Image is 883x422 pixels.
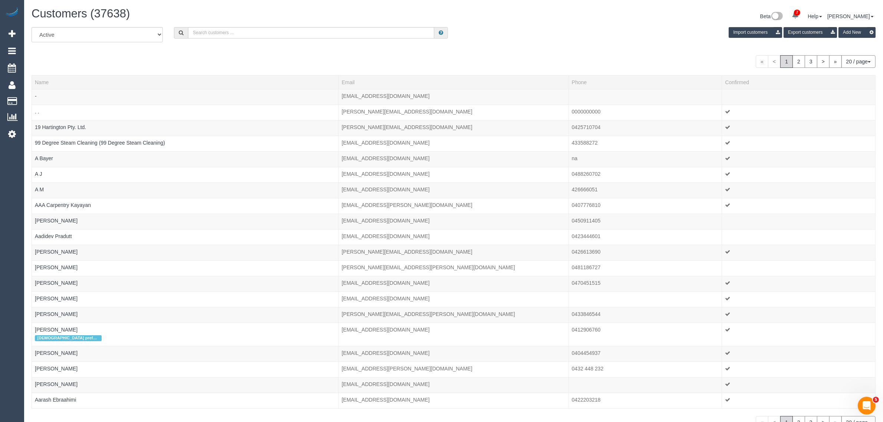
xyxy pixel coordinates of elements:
td: Phone [569,182,722,198]
td: Email [339,291,569,307]
div: Tags [35,333,335,343]
td: Confirmed [722,307,876,323]
td: Email [339,120,569,136]
td: Email [339,136,569,151]
td: Email [339,276,569,291]
td: Phone [569,291,722,307]
div: Tags [35,388,335,390]
td: Confirmed [722,136,876,151]
td: Name [32,260,339,276]
td: Name [32,362,339,377]
a: [PERSON_NAME] [35,280,78,286]
td: Phone [569,151,722,167]
a: [PERSON_NAME] [35,350,78,356]
td: Name [32,307,339,323]
td: Name [32,120,339,136]
td: Email [339,393,569,408]
td: Confirmed [722,229,876,245]
td: Phone [569,307,722,323]
td: Name [32,291,339,307]
td: Confirmed [722,346,876,362]
div: Tags [35,146,335,148]
div: Tags [35,193,335,195]
td: Confirmed [722,198,876,214]
td: Name [32,151,339,167]
div: Tags [35,178,335,179]
td: Phone [569,198,722,214]
a: [PERSON_NAME] [35,249,78,255]
td: Email [339,105,569,120]
a: . . [35,109,39,115]
td: Name [32,89,339,105]
a: Beta [760,13,783,19]
td: Name [32,346,339,362]
td: Email [339,167,569,182]
a: [PERSON_NAME] [35,296,78,301]
td: Phone [569,105,722,120]
td: Email [339,362,569,377]
span: Customers (37638) [32,7,130,20]
td: Name [32,393,339,408]
a: 7 [788,7,803,24]
div: Tags [35,224,335,226]
td: Name [32,182,339,198]
td: Email [339,260,569,276]
button: Add New [838,27,876,38]
td: Phone [569,323,722,346]
td: Confirmed [722,362,876,377]
td: Confirmed [722,377,876,393]
a: [PERSON_NAME] [35,366,78,372]
td: Confirmed [722,182,876,198]
th: Name [32,75,339,89]
th: Phone [569,75,722,89]
td: Name [32,323,339,346]
td: Name [32,136,339,151]
div: Tags [35,403,335,405]
td: Phone [569,120,722,136]
a: [PERSON_NAME] [35,381,78,387]
div: Tags [35,240,335,242]
td: Phone [569,393,722,408]
iframe: Intercom live chat [858,397,876,415]
td: Email [339,198,569,214]
div: Tags [35,318,335,320]
td: Confirmed [722,214,876,229]
a: AAA Carpentry Kayayan [35,202,91,208]
img: New interface [771,12,783,22]
img: Automaid Logo [4,7,19,18]
td: Email [339,151,569,167]
a: A Bayer [35,155,53,161]
a: > [817,55,830,68]
td: Name [32,377,339,393]
td: Confirmed [722,276,876,291]
td: Name [32,198,339,214]
a: » [829,55,842,68]
td: Name [32,229,339,245]
td: Phone [569,245,722,260]
span: 1 [780,55,793,68]
button: Import customers [729,27,782,38]
td: Confirmed [722,291,876,307]
td: Phone [569,136,722,151]
td: Name [32,167,339,182]
td: Name [32,245,339,260]
td: Email [339,377,569,393]
div: Tags [35,162,335,164]
div: Tags [35,255,335,257]
div: Tags [35,372,335,374]
div: Tags [35,287,335,289]
td: Confirmed [722,323,876,346]
td: Name [32,276,339,291]
span: 7 [794,10,800,16]
button: Export customers [784,27,837,38]
input: Search customers ... [188,27,434,39]
a: 2 [793,55,805,68]
td: Confirmed [722,393,876,408]
td: Phone [569,229,722,245]
a: 99 Degree Steam Cleaning (99 Degree Steam Cleaning) [35,140,165,146]
td: Confirmed [722,120,876,136]
td: Email [339,214,569,229]
a: [PERSON_NAME] [35,311,78,317]
div: Tags [35,100,335,102]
